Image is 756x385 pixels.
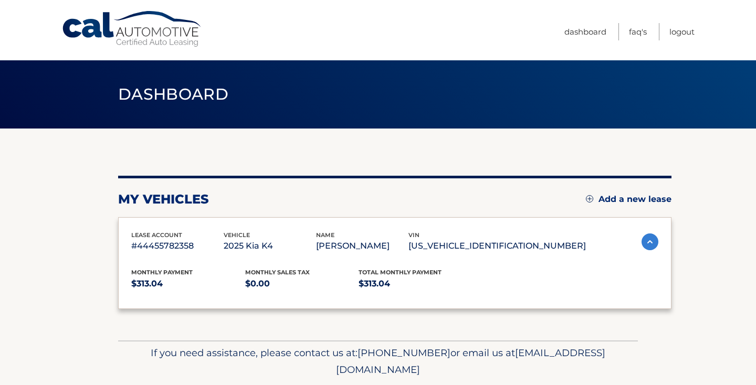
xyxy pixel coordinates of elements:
a: Logout [669,23,695,40]
p: #44455782358 [131,239,224,253]
a: Cal Automotive [61,10,203,48]
span: Monthly Payment [131,269,193,276]
span: vin [408,231,419,239]
span: Monthly sales Tax [245,269,310,276]
span: name [316,231,334,239]
img: add.svg [586,195,593,202]
p: $313.04 [359,276,472,291]
span: Dashboard [118,84,228,104]
p: If you need assistance, please contact us at: or email us at [125,345,631,378]
img: accordion-active.svg [642,233,658,250]
p: 2025 Kia K4 [224,239,316,253]
a: Add a new lease [586,194,671,205]
a: Dashboard [564,23,606,40]
span: Total Monthly Payment [359,269,442,276]
span: [PHONE_NUMBER] [358,347,450,359]
span: lease account [131,231,182,239]
p: $0.00 [245,276,359,291]
p: [PERSON_NAME] [316,239,408,253]
span: vehicle [224,231,250,239]
a: FAQ's [629,23,647,40]
p: $313.04 [131,276,245,291]
h2: my vehicles [118,191,209,207]
p: [US_VEHICLE_IDENTIFICATION_NUMBER] [408,239,586,253]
